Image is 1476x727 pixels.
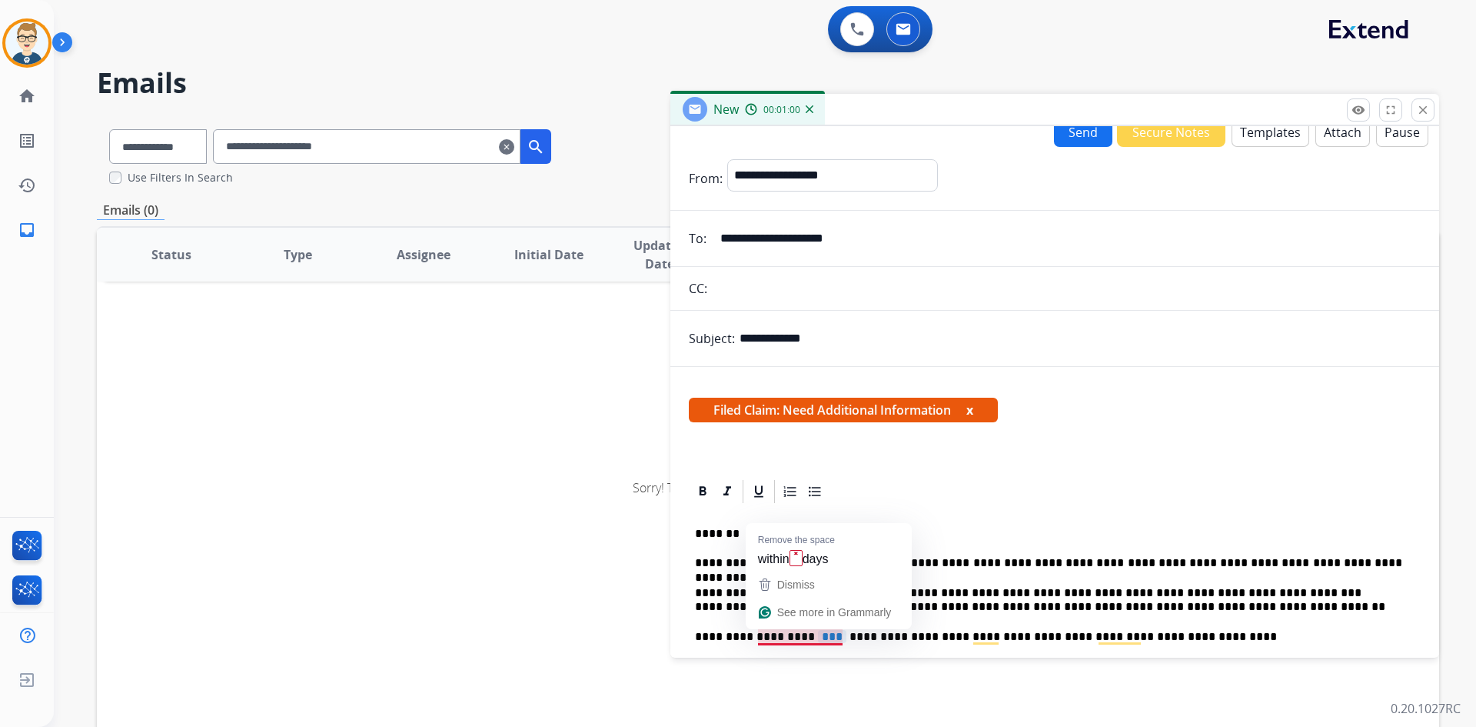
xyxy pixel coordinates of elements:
[1117,117,1225,147] button: Secure Notes
[18,132,36,150] mat-icon: list_alt
[689,398,998,422] span: Filed Claim: Need Additional Information
[689,279,707,298] p: CC:
[779,480,802,503] div: Ordered List
[284,245,312,264] span: Type
[689,229,706,248] p: To:
[1384,103,1398,117] mat-icon: fullscreen
[803,480,826,503] div: Bullet List
[713,101,739,118] span: New
[1232,117,1309,147] button: Templates
[18,221,36,239] mat-icon: inbox
[18,176,36,195] mat-icon: history
[1376,117,1428,147] button: Pause
[689,329,735,348] p: Subject:
[1315,117,1370,147] button: Attach
[633,479,892,496] span: Sorry! There are no emails to display for current
[1391,699,1461,718] p: 0.20.1027RC
[5,22,48,65] img: avatar
[763,104,800,116] span: 00:01:00
[97,68,1439,98] h2: Emails
[1416,103,1430,117] mat-icon: close
[1351,103,1365,117] mat-icon: remove_red_eye
[514,245,583,264] span: Initial Date
[689,169,723,188] p: From:
[1054,117,1112,147] button: Send
[151,245,191,264] span: Status
[747,480,770,503] div: Underline
[716,480,739,503] div: Italic
[499,138,514,156] mat-icon: clear
[128,170,233,185] label: Use Filters In Search
[18,87,36,105] mat-icon: home
[97,201,165,220] p: Emails (0)
[527,138,545,156] mat-icon: search
[625,236,695,273] span: Updated Date
[966,401,973,419] button: x
[397,245,450,264] span: Assignee
[691,480,714,503] div: Bold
